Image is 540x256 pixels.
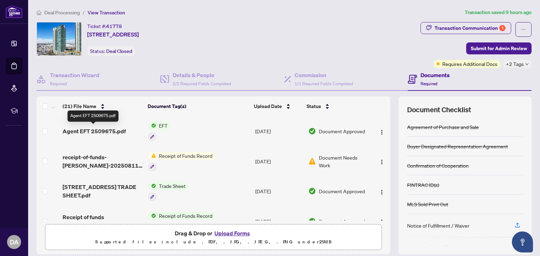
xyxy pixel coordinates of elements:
[254,102,282,110] span: Upload Date
[63,183,142,200] span: [STREET_ADDRESS] TRADE SHEET.pdf
[87,22,122,30] div: Ticket #:
[251,96,303,116] th: Upload Date
[87,46,135,56] div: Status:
[407,222,469,229] div: Notice of Fulfillment / Waiver
[148,212,156,220] img: Status Icon
[148,152,156,160] img: Status Icon
[376,126,387,137] button: Logo
[376,156,387,167] button: Logo
[60,96,145,116] th: (21) File Name
[6,5,22,18] img: logo
[50,71,99,79] h4: Transaction Wizard
[420,71,450,79] h4: Documents
[145,96,251,116] th: Document Tag(s)
[156,152,215,160] span: Receipt of Funds Record
[63,213,142,230] span: Receipt of funds [PERSON_NAME].pdf
[45,224,381,250] span: Drag & Drop orUpload FormsSupported files include .PDF, .JPG, .JPEG, .PNG under25MB
[376,186,387,197] button: Logo
[252,206,306,236] td: [DATE]
[407,162,469,169] div: Confirmation of Cooperation
[106,23,122,29] span: 41778
[442,60,497,68] span: Requires Additional Docs
[63,153,142,170] span: receipt-of-funds-[PERSON_NAME]-20250811-094026.pdf
[420,22,511,34] button: Transaction Communication1
[407,181,439,189] div: FINTRAC ID(s)
[407,142,508,150] div: Buyer Designated Representation Agreement
[156,182,188,190] span: Trade Sheet
[148,212,215,231] button: Status IconReceipt of Funds Record
[148,182,188,201] button: Status IconTrade Sheet
[295,71,353,79] h4: Commission
[307,102,321,110] span: Status
[376,216,387,227] button: Logo
[466,42,532,54] button: Submit for Admin Review
[37,10,41,15] span: home
[379,219,385,225] img: Logo
[465,8,532,16] article: Transaction saved 9 hours ago
[319,187,365,195] span: Document Approved
[319,127,365,135] span: Document Approved
[379,189,385,195] img: Logo
[379,129,385,135] img: Logo
[319,154,369,169] span: Document Needs Work
[106,48,132,54] span: Deal Closed
[148,152,215,171] button: Status IconReceipt of Funds Record
[148,182,156,190] img: Status Icon
[37,22,81,55] img: IMG-W12240167_1.jpg
[50,238,377,246] p: Supported files include .PDF, .JPG, .JPEG, .PNG under 25 MB
[252,116,306,146] td: [DATE]
[83,8,85,16] li: /
[420,81,437,86] span: Required
[88,9,125,16] span: View Transaction
[499,25,506,31] div: 1
[44,9,80,16] span: Deal Processing
[506,60,524,68] span: +2 Tags
[308,157,316,165] img: Document Status
[148,122,171,141] button: Status IconEFT
[252,146,306,176] td: [DATE]
[173,81,231,86] span: 2/2 Required Fields Completed
[308,127,316,135] img: Document Status
[50,81,67,86] span: Required
[407,123,479,131] div: Agreement of Purchase and Sale
[212,229,252,238] button: Upload Forms
[308,217,316,225] img: Document Status
[471,43,527,54] span: Submit for Admin Review
[435,22,506,34] div: Transaction Communication
[87,30,139,39] span: [STREET_ADDRESS]
[67,110,118,122] div: Agent EFT 2509675.pdf
[156,122,171,129] span: EFT
[407,105,471,115] span: Document Checklist
[156,212,215,220] span: Receipt of Funds Record
[308,187,316,195] img: Document Status
[63,102,96,110] span: (21) File Name
[319,217,365,225] span: Document Approved
[175,229,252,238] span: Drag & Drop or
[512,231,533,252] button: Open asap
[173,71,231,79] h4: Details & People
[304,96,369,116] th: Status
[148,122,156,129] img: Status Icon
[407,200,448,208] div: MLS Sold Print Out
[10,237,19,247] span: DA
[252,176,306,207] td: [DATE]
[295,81,353,86] span: 1/1 Required Fields Completed
[521,27,526,32] span: ellipsis
[379,159,385,165] img: Logo
[525,62,529,66] span: down
[63,127,126,135] span: Agent EFT 2509675.pdf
